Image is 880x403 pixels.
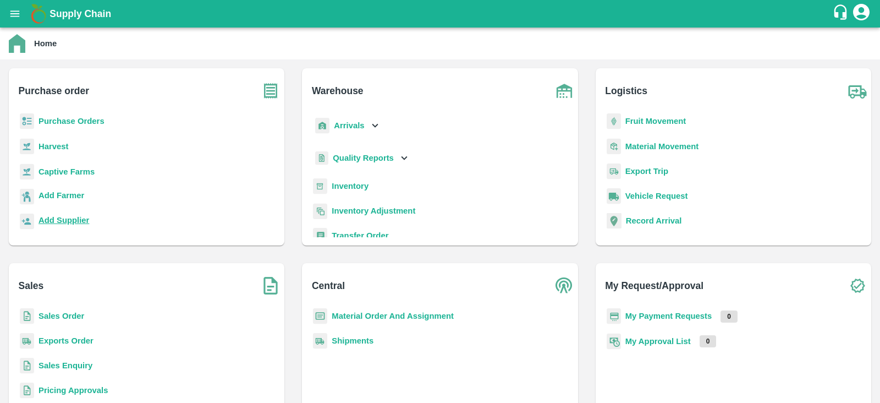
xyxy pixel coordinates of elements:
img: warehouse [551,77,578,105]
p: 0 [700,335,717,347]
img: centralMaterial [313,308,327,324]
b: Arrivals [334,121,364,130]
a: Add Farmer [38,189,84,204]
a: Export Trip [625,167,668,176]
img: home [9,34,25,53]
a: Fruit Movement [625,117,686,126]
a: Inventory Adjustment [332,206,415,215]
a: Supply Chain [50,6,832,21]
b: Central [312,278,345,293]
img: whTransfer [313,228,327,244]
b: Quality Reports [333,154,394,162]
b: Home [34,39,57,48]
a: Purchase Orders [38,117,105,126]
b: Add Farmer [38,191,84,200]
img: whInventory [313,178,327,194]
b: Warehouse [312,83,364,99]
img: qualityReport [315,151,328,165]
b: Logistics [605,83,647,99]
img: sales [20,383,34,399]
img: reciept [20,113,34,129]
img: sales [20,358,34,374]
img: recordArrival [607,213,621,228]
b: Supply Chain [50,8,111,19]
img: inventory [313,203,327,219]
a: Material Movement [625,142,699,151]
img: truck [844,77,871,105]
a: Vehicle Request [625,192,688,200]
img: supplier [20,214,34,230]
div: Quality Reports [313,147,410,170]
b: Purchase order [19,83,89,99]
img: fruit [607,113,621,129]
img: farmer [20,189,34,205]
a: Pricing Approvals [38,386,108,395]
img: logo [28,3,50,25]
b: My Request/Approval [605,278,703,293]
a: Sales Enquiry [38,361,92,370]
img: approval [607,333,621,350]
a: Captive Farms [38,167,95,176]
div: Arrivals [313,113,381,138]
a: My Payment Requests [625,312,712,320]
img: soSales [257,272,284,299]
img: payment [607,308,621,324]
img: vehicle [607,188,621,204]
a: Harvest [38,142,68,151]
a: Exports Order [38,336,94,345]
a: Material Order And Assignment [332,312,454,320]
img: harvest [20,138,34,155]
img: material [607,138,621,155]
img: shipments [20,333,34,349]
p: 0 [721,311,738,323]
img: sales [20,308,34,324]
a: Inventory [332,182,369,190]
img: harvest [20,164,34,180]
a: Sales Order [38,312,84,320]
a: Shipments [332,336,373,345]
a: Add Supplier [38,214,89,229]
img: purchase [257,77,284,105]
img: central [551,272,578,299]
button: open drawer [2,1,28,26]
b: Sales [19,278,44,293]
b: Add Supplier [38,216,89,225]
a: My Approval List [625,337,691,346]
img: delivery [607,164,621,179]
img: whArrival [315,118,329,134]
a: Record Arrival [626,216,682,225]
div: account of current user [851,2,871,25]
img: shipments [313,333,327,349]
img: check [844,272,871,299]
a: Transfer Order [332,231,388,240]
div: customer-support [832,4,851,24]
